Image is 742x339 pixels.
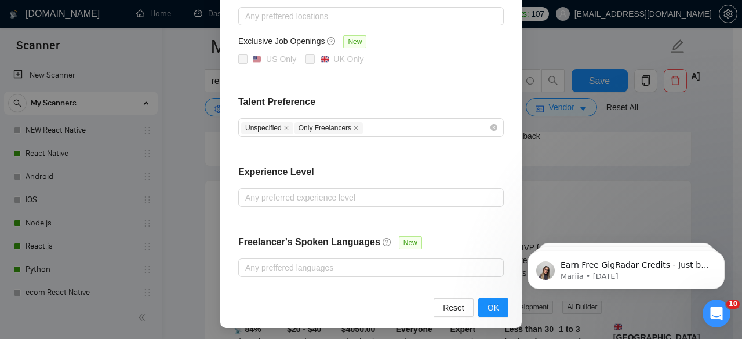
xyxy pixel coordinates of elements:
span: 10 [726,300,740,309]
span: question-circle [383,238,392,247]
h4: Freelancer's Spoken Languages [238,235,380,249]
span: close-circle [490,124,497,131]
iframe: Intercom live chat [703,300,730,327]
button: Reset [434,298,474,317]
span: question-circle [327,37,336,46]
span: New [343,35,366,48]
span: Only Freelancers [294,122,363,134]
span: Unspecified [241,122,293,134]
span: New [399,236,422,249]
span: OK [488,301,499,314]
span: close [283,125,289,131]
iframe: Intercom notifications message [510,227,742,308]
span: close [353,125,359,131]
span: Reset [443,301,464,314]
h4: Talent Preference [238,95,504,109]
h5: Exclusive Job Openings [238,35,325,48]
div: UK Only [333,53,363,65]
img: 🇬🇧 [321,55,329,63]
div: US Only [266,53,296,65]
button: OK [478,298,508,317]
img: 🇺🇸 [253,55,261,63]
h4: Experience Level [238,165,314,179]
